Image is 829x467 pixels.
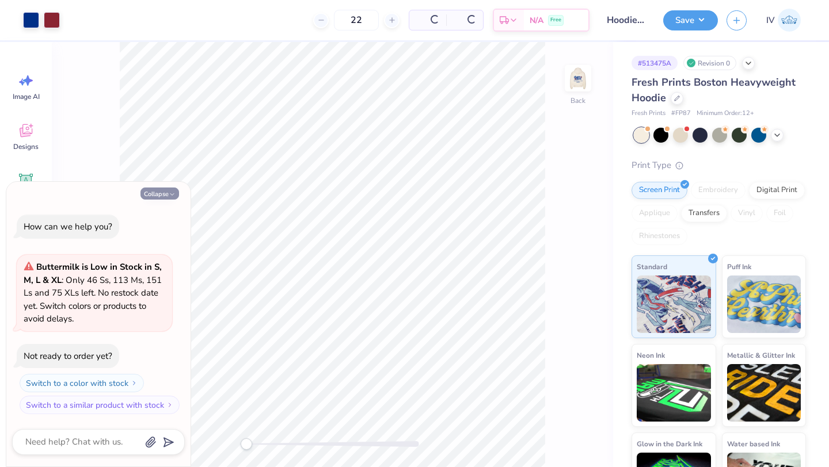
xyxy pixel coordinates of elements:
div: Foil [766,205,793,222]
img: Metallic & Glitter Ink [727,364,801,422]
div: Transfers [681,205,727,222]
img: Isha Veturkar [778,9,801,32]
div: Print Type [632,159,806,172]
span: N/A [530,14,543,26]
button: Collapse [140,187,179,200]
div: How can we help you? [24,221,112,232]
img: Switch to a color with stock [131,380,138,386]
img: Puff Ink [727,275,801,333]
span: : Only 46 Ss, 113 Ms, 151 Ls and 75 XLs left. No restock date yet. Switch colors or products to a... [24,261,162,324]
div: Digital Print [749,182,805,199]
div: Not ready to order yet? [24,350,112,362]
img: Neon Ink [637,364,711,422]
span: Puff Ink [727,261,751,273]
div: Screen Print [632,182,687,199]
span: Minimum Order: 12 + [697,109,754,118]
button: Switch to a similar product with stock [20,396,180,414]
a: IV [761,9,806,32]
img: Back [566,67,590,90]
div: Embroidery [691,182,746,199]
div: Vinyl [731,205,763,222]
span: Image AI [13,92,40,101]
span: Neon Ink [637,349,665,361]
span: Free [550,16,561,24]
img: Switch to a similar product with stock [166,401,173,408]
div: Back [571,95,585,106]
span: Designs [13,142,39,151]
img: Standard [637,275,711,333]
div: Applique [632,205,678,222]
button: Switch to a color with stock [20,374,144,392]
span: Glow in the Dark Ink [637,438,702,450]
button: Save [663,10,718,30]
div: Accessibility label [241,438,252,450]
div: # 513475A [632,56,678,70]
span: IV [766,14,775,27]
span: # FP87 [671,109,691,118]
input: – – [334,10,379,30]
strong: Buttermilk is Low in Stock in S, M, L & XL [24,261,162,286]
span: Water based Ink [727,438,780,450]
div: Revision 0 [683,56,736,70]
div: Rhinestones [632,228,687,245]
input: Untitled Design [598,9,655,32]
span: Standard [637,261,667,273]
span: Metallic & Glitter Ink [727,349,795,361]
span: Fresh Prints Boston Heavyweight Hoodie [632,75,796,105]
span: Fresh Prints [632,109,666,118]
